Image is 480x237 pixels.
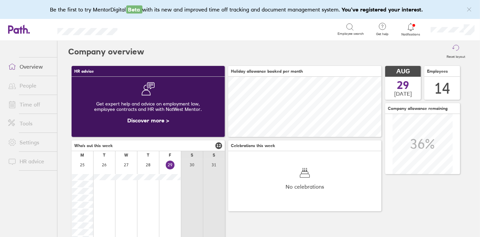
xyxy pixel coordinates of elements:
[443,41,469,63] button: Reset layout
[81,153,84,158] div: M
[74,69,94,74] span: HR advice
[427,69,448,74] span: Employees
[3,60,57,73] a: Overview
[124,153,128,158] div: W
[50,5,430,14] div: Be the first to try MentorDigital with its new and improved time off tracking and document manage...
[3,136,57,149] a: Settings
[147,153,150,158] div: T
[400,22,422,37] a: Notifications
[342,6,423,13] b: You've registered your interest.
[3,79,57,92] a: People
[3,98,57,111] a: Time off
[388,106,448,111] span: Company allowance remaining
[434,80,450,97] div: 14
[443,53,469,59] label: Reset layout
[74,143,113,148] span: Who's out this week
[400,32,422,37] span: Notifications
[215,142,222,149] span: 12
[126,5,142,14] span: Beta
[169,153,171,158] div: F
[286,184,324,190] span: No celebrations
[103,153,106,158] div: T
[213,153,215,158] div: S
[77,96,219,117] div: Get expert help and advice on employment law, employee contracts and HR with NatWest Mentor.
[3,155,57,168] a: HR advice
[231,69,303,74] span: Holiday allowance booked per month
[68,41,144,63] h2: Company overview
[136,26,153,32] div: Search
[397,80,409,91] span: 29
[396,68,410,75] span: AUG
[394,91,412,97] span: [DATE]
[231,143,275,148] span: Celebrations this week
[3,117,57,130] a: Tools
[371,32,393,36] span: Get help
[338,32,364,36] span: Employee search
[127,117,169,124] a: Discover more >
[191,153,193,158] div: S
